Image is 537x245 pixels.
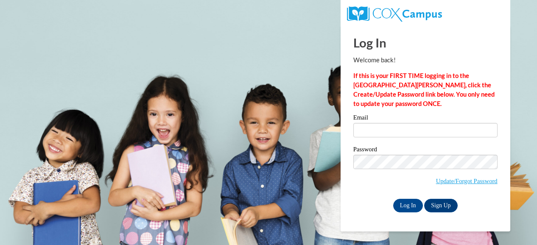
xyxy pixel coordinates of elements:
[353,146,498,155] label: Password
[353,114,498,123] label: Email
[353,34,498,51] h1: Log In
[393,199,423,212] input: Log In
[424,199,457,212] a: Sign Up
[353,72,495,107] strong: If this is your FIRST TIME logging in to the [GEOGRAPHIC_DATA][PERSON_NAME], click the Create/Upd...
[347,6,442,22] img: COX Campus
[353,56,498,65] p: Welcome back!
[436,178,498,184] a: Update/Forgot Password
